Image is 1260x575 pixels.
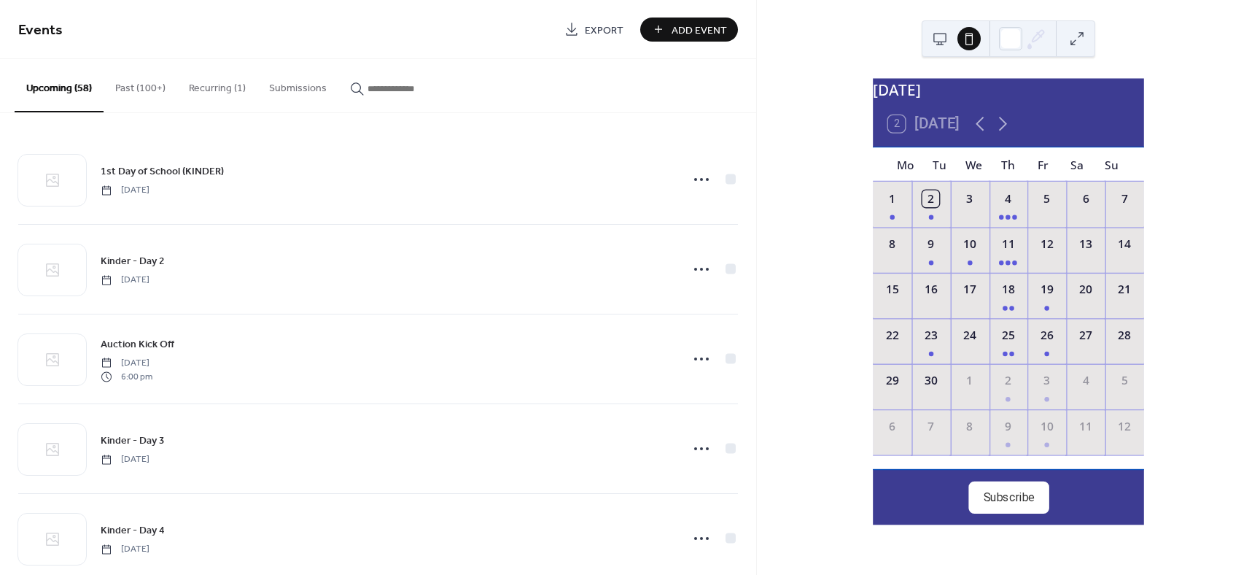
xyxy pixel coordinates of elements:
[1000,236,1016,252] div: 11
[104,59,177,111] button: Past (100+)
[1038,327,1055,344] div: 26
[888,147,922,182] div: Mo
[101,184,149,197] span: [DATE]
[922,418,939,435] div: 7
[1000,372,1016,389] div: 2
[553,18,634,42] a: Export
[1077,372,1094,389] div: 4
[1116,236,1132,252] div: 14
[1038,236,1055,252] div: 12
[101,370,152,383] span: 6:00 pm
[1116,190,1132,207] div: 7
[101,163,224,180] a: 1st Day of School (KINDER)
[18,16,63,45] span: Events
[884,418,901,435] div: 6
[961,418,978,435] div: 8
[1000,327,1016,344] div: 25
[922,282,939,298] div: 16
[873,78,1144,101] div: [DATE]
[922,327,939,344] div: 23
[1116,418,1132,435] div: 12
[922,236,939,252] div: 9
[1116,327,1132,344] div: 28
[101,252,165,269] a: Kinder - Day 2
[640,18,738,42] button: Add Event
[257,59,338,111] button: Submissions
[101,432,165,449] a: Kinder - Day 3
[101,357,152,370] span: [DATE]
[968,482,1049,514] button: Subscribe
[101,254,165,269] span: Kinder - Day 2
[922,190,939,207] div: 2
[1077,282,1094,298] div: 20
[961,282,978,298] div: 17
[1038,190,1055,207] div: 5
[1077,236,1094,252] div: 13
[1060,147,1094,182] div: Sa
[1077,327,1094,344] div: 27
[101,453,149,466] span: [DATE]
[884,282,901,298] div: 15
[1116,282,1132,298] div: 21
[101,523,165,539] span: Kinder - Day 4
[101,274,149,287] span: [DATE]
[1094,147,1129,182] div: Su
[1077,190,1094,207] div: 6
[101,522,165,539] a: Kinder - Day 4
[884,190,901,207] div: 1
[101,433,165,449] span: Kinder - Day 3
[1000,190,1016,207] div: 4
[961,190,978,207] div: 3
[101,543,149,556] span: [DATE]
[1038,282,1055,298] div: 19
[922,147,957,182] div: Tu
[884,372,901,389] div: 29
[884,236,901,252] div: 8
[585,23,623,38] span: Export
[1025,147,1059,182] div: Fr
[1000,418,1016,435] div: 9
[961,327,978,344] div: 24
[101,336,174,352] a: Auction Kick Off
[101,164,224,180] span: 1st Day of School (KINDER)
[1000,282,1016,298] div: 18
[15,59,104,112] button: Upcoming (58)
[1038,372,1055,389] div: 3
[961,372,978,389] div: 1
[884,327,901,344] div: 22
[101,337,174,352] span: Auction Kick Off
[961,236,978,252] div: 10
[991,147,1025,182] div: Th
[177,59,257,111] button: Recurring (1)
[1038,418,1055,435] div: 10
[957,147,991,182] div: We
[672,23,727,38] span: Add Event
[922,372,939,389] div: 30
[1116,372,1132,389] div: 5
[1077,418,1094,435] div: 11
